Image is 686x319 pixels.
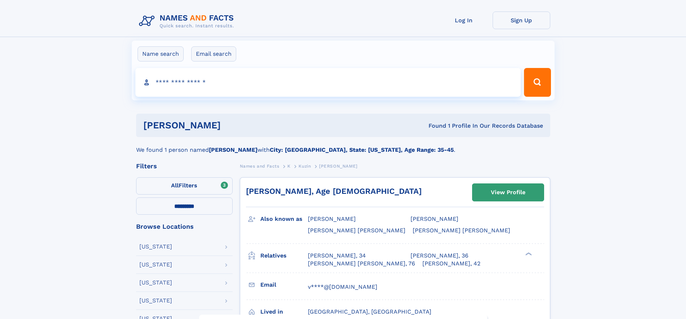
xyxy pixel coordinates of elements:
span: [PERSON_NAME] [319,164,358,169]
h3: Lived in [260,306,308,318]
a: [PERSON_NAME], 36 [411,252,468,260]
div: Filters [136,163,233,169]
h3: Relatives [260,250,308,262]
input: search input [135,68,521,97]
div: View Profile [491,184,525,201]
label: Email search [191,46,236,61]
h3: Also known as [260,213,308,225]
span: [PERSON_NAME] [308,215,356,222]
div: [US_STATE] [139,244,172,250]
span: All [171,182,179,189]
div: We found 1 person named with . [136,137,550,154]
h3: Email [260,279,308,291]
a: [PERSON_NAME], 34 [308,252,366,260]
span: Kuzin [299,164,311,169]
a: [PERSON_NAME], 42 [422,260,480,268]
h1: [PERSON_NAME] [143,121,325,130]
a: Sign Up [493,12,550,29]
div: Found 1 Profile In Our Records Database [324,122,543,130]
span: [PERSON_NAME] [PERSON_NAME] [308,227,405,234]
a: [PERSON_NAME] [PERSON_NAME], 76 [308,260,415,268]
a: Names and Facts [240,161,279,170]
a: View Profile [472,184,544,201]
span: [GEOGRAPHIC_DATA], [GEOGRAPHIC_DATA] [308,308,431,315]
a: Kuzin [299,161,311,170]
div: [US_STATE] [139,280,172,286]
a: K [287,161,291,170]
a: [PERSON_NAME], Age [DEMOGRAPHIC_DATA] [246,187,422,196]
span: [PERSON_NAME] [411,215,458,222]
b: City: [GEOGRAPHIC_DATA], State: [US_STATE], Age Range: 35-45 [270,146,454,153]
label: Filters [136,177,233,195]
span: [PERSON_NAME] [PERSON_NAME] [413,227,510,234]
div: [US_STATE] [139,262,172,268]
div: Browse Locations [136,223,233,230]
img: Logo Names and Facts [136,12,240,31]
button: Search Button [524,68,551,97]
div: ❯ [524,251,532,256]
div: [US_STATE] [139,298,172,304]
label: Name search [138,46,184,61]
span: K [287,164,291,169]
b: [PERSON_NAME] [209,146,257,153]
a: Log In [435,12,493,29]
